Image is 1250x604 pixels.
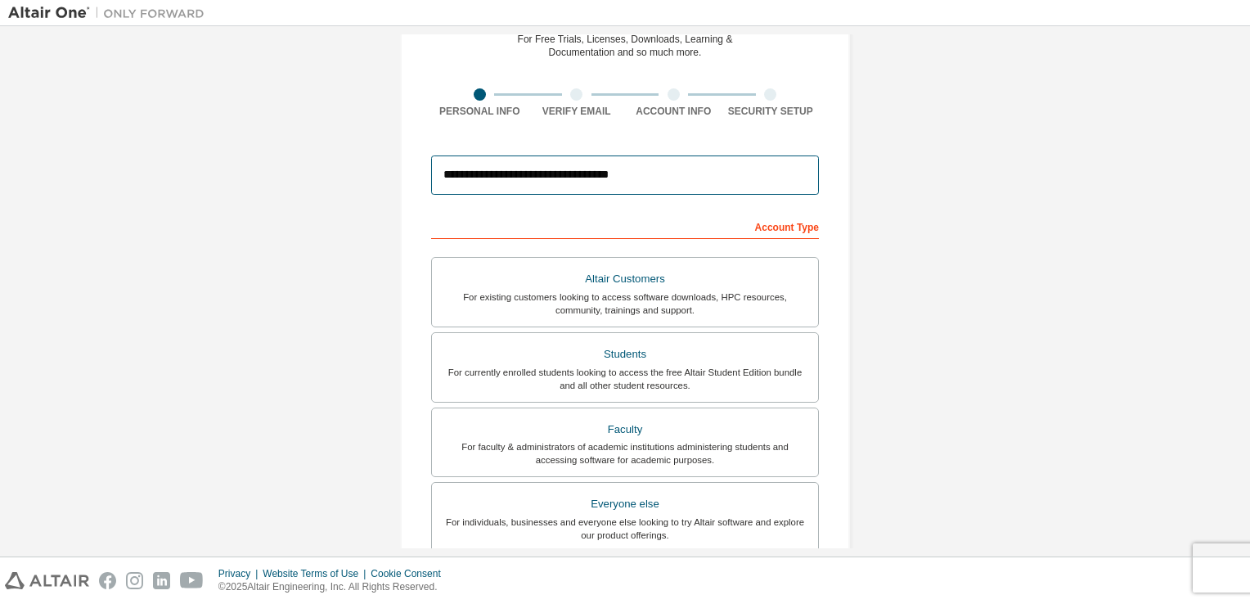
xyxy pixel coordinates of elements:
[431,213,819,239] div: Account Type
[442,366,808,392] div: For currently enrolled students looking to access the free Altair Student Edition bundle and all ...
[442,440,808,467] div: For faculty & administrators of academic institutions administering students and accessing softwa...
[625,105,722,118] div: Account Info
[442,418,808,441] div: Faculty
[442,493,808,516] div: Everyone else
[442,343,808,366] div: Students
[126,572,143,589] img: instagram.svg
[263,567,371,580] div: Website Terms of Use
[218,567,263,580] div: Privacy
[371,567,450,580] div: Cookie Consent
[99,572,116,589] img: facebook.svg
[528,105,626,118] div: Verify Email
[518,33,733,59] div: For Free Trials, Licenses, Downloads, Learning & Documentation and so much more.
[180,572,204,589] img: youtube.svg
[442,291,808,317] div: For existing customers looking to access software downloads, HPC resources, community, trainings ...
[431,105,528,118] div: Personal Info
[153,572,170,589] img: linkedin.svg
[722,105,820,118] div: Security Setup
[5,572,89,589] img: altair_logo.svg
[442,268,808,291] div: Altair Customers
[442,516,808,542] div: For individuals, businesses and everyone else looking to try Altair software and explore our prod...
[218,580,451,594] p: © 2025 Altair Engineering, Inc. All Rights Reserved.
[8,5,213,21] img: Altair One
